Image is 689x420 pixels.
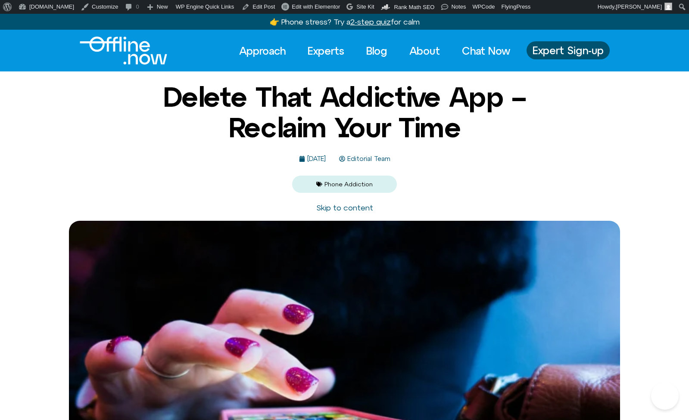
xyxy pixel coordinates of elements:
nav: Menu [231,41,518,60]
a: Chat Now [454,41,518,60]
u: 2-step quiz [350,17,391,26]
a: About [402,41,448,60]
span: Site Kit [356,3,374,10]
a: 👉 Phone stress? Try a2-step quizfor calm [270,17,420,26]
a: Blog [359,41,395,60]
div: Logo [80,37,153,65]
a: Skip to content [316,203,373,212]
a: Editorial Team [339,155,390,163]
h1: Delete That Addictive App – Reclaim Your Time [136,82,554,142]
span: [PERSON_NAME] [616,3,662,10]
img: Offline.Now logo in white. Text of the words offline.now with a line going through the "O" [80,37,167,65]
a: Experts [300,41,352,60]
span: Expert Sign-up [533,45,604,56]
span: Rank Math SEO [394,4,435,10]
span: Edit with Elementor [292,3,340,10]
a: Approach [231,41,293,60]
a: Phone Addiction [324,181,373,188]
a: Expert Sign-up [527,41,610,59]
iframe: Botpress [651,382,679,410]
span: Editorial Team [345,155,390,163]
a: [DATE] [299,155,326,163]
time: [DATE] [307,155,326,162]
